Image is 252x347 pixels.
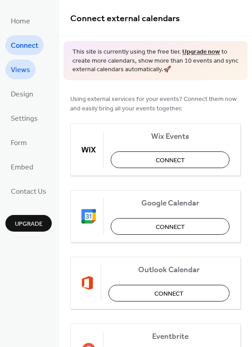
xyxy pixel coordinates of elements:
span: Embed [11,160,33,175]
span: Wix Events [111,132,229,141]
span: Connect [156,222,185,232]
a: Design [5,84,39,104]
a: Settings [5,108,43,128]
span: Connect [11,39,38,53]
span: Outlook Calendar [108,265,229,274]
span: Connect [156,155,185,165]
a: Connect [5,35,44,55]
a: Home [5,11,36,31]
span: Connect external calendars [70,10,180,27]
span: Settings [11,112,38,126]
span: Views [11,63,30,78]
img: google [81,209,96,224]
span: Contact Us [11,185,46,199]
span: Form [11,136,27,151]
button: Connect [108,285,229,301]
a: Contact Us [5,181,52,201]
span: Design [11,87,33,102]
a: Form [5,132,32,152]
span: Google Calendar [111,198,229,208]
span: Upgrade [15,219,43,229]
img: wix [81,142,96,157]
span: Eventbrite [111,332,229,341]
button: Connect [111,218,229,235]
button: Upgrade [5,215,52,232]
span: Connect [154,289,184,298]
a: Embed [5,157,39,177]
button: Connect [111,151,229,168]
img: outlook [81,276,94,290]
span: This site is currently using the free tier. to create more calendars, show more than 10 events an... [72,48,238,74]
a: Upgrade now [182,46,220,58]
a: Views [5,59,36,79]
span: Home [11,14,30,29]
span: Using external services for your events? Connect them now and easily bring all your events together. [70,94,241,113]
